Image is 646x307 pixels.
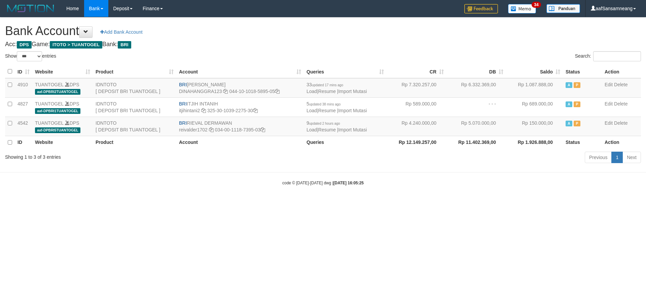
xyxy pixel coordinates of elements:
[611,152,623,163] a: 1
[17,41,32,49] span: DPS
[338,127,367,132] a: Import Mutasi
[387,65,446,78] th: CR: activate to sort column ascending
[614,82,627,87] a: Delete
[260,127,265,132] a: Copy 034001118739503 to clipboard
[32,97,93,117] td: DPS
[93,117,176,136] td: IDNTOTO [ DEPOSIT BRI TUANTOGEL ]
[253,108,258,113] a: Copy 325301039227530 to clipboard
[15,78,32,98] td: 4910
[318,127,336,132] a: Resume
[176,136,304,149] th: Account
[179,127,208,132] a: reivalder1702
[307,101,367,113] span: | |
[593,51,641,61] input: Search:
[506,97,563,117] td: Rp 689.000,00
[338,89,367,94] a: Import Mutasi
[5,24,641,38] h1: Bank Account
[575,51,641,61] label: Search:
[179,108,200,113] a: itjihintani2
[309,122,340,125] span: updated 2 hours ago
[446,136,506,149] th: Rp 11.402.369,00
[176,78,304,98] td: [PERSON_NAME] 044-10-1018-5895-05
[93,97,176,117] td: IDNTOTO [ DEPOSIT BRI TUANTOGEL ]
[387,78,446,98] td: Rp 7.320.257,00
[5,51,56,61] label: Show entries
[93,136,176,149] th: Product
[176,65,304,78] th: Account: activate to sort column ascending
[446,65,506,78] th: DB: activate to sort column ascending
[50,41,102,49] span: ITOTO > TUANTOGEL
[15,136,32,149] th: ID
[574,101,580,107] span: Paused
[307,108,317,113] a: Load
[318,108,336,113] a: Resume
[312,83,343,87] span: updated 17 mins ago
[118,41,131,49] span: BRI
[282,181,364,185] small: code © [DATE]-[DATE] dwg |
[275,89,280,94] a: Copy 044101018589505 to clipboard
[309,102,340,106] span: updated 38 mins ago
[506,78,563,98] td: Rp 1.087.888,00
[605,101,613,106] a: Edit
[506,65,563,78] th: Saldo: activate to sort column ascending
[209,127,214,132] a: Copy reivalder1702 to clipboard
[307,101,340,106] span: 5
[307,120,367,132] span: | |
[464,4,498,13] img: Feedback.jpg
[179,89,222,94] a: DINAHANGGRA123
[32,117,93,136] td: DPS
[35,82,64,87] a: TUANTOGEL
[605,82,613,87] a: Edit
[622,152,641,163] a: Next
[602,136,641,149] th: Action
[176,97,304,117] td: ITJIH INTANIH 325-30-1039-2275-30
[333,181,364,185] strong: [DATE] 16:05:25
[605,120,613,126] a: Edit
[179,82,187,87] span: BRI
[35,127,80,133] span: aaf-DPBRI5TUANTOGEL
[574,121,580,126] span: Paused
[176,117,304,136] td: RIEVAL DERMAWAN 034-00-1118-7395-03
[307,89,317,94] a: Load
[574,82,580,88] span: Paused
[318,89,336,94] a: Resume
[32,65,93,78] th: Website: activate to sort column ascending
[307,127,317,132] a: Load
[179,120,187,126] span: BRI
[387,136,446,149] th: Rp 12.149.257,00
[223,89,228,94] a: Copy DINAHANGGRA123 to clipboard
[201,108,206,113] a: Copy itjihintani2 to clipboard
[17,51,42,61] select: Showentries
[566,121,572,126] span: Active
[35,120,64,126] a: TUANTOGEL
[506,117,563,136] td: Rp 150.000,00
[446,78,506,98] td: Rp 6.332.369,00
[35,108,80,114] span: aaf-DPBRI1TUANTOGEL
[387,97,446,117] td: Rp 589.000,00
[387,117,446,136] td: Rp 4.240.000,00
[304,65,387,78] th: Queries: activate to sort column ascending
[93,65,176,78] th: Product: activate to sort column ascending
[506,136,563,149] th: Rp 1.926.888,00
[5,151,264,160] div: Showing 1 to 3 of 3 entries
[304,136,387,149] th: Queries
[96,26,147,38] a: Add Bank Account
[307,82,343,87] span: 33
[32,78,93,98] td: DPS
[446,117,506,136] td: Rp 5.070.000,00
[563,136,602,149] th: Status
[35,101,64,106] a: TUANTOGEL
[5,41,641,48] h4: Acc: Game: Bank:
[307,120,340,126] span: 9
[614,101,627,106] a: Delete
[93,78,176,98] td: IDNTOTO [ DEPOSIT BRI TUANTOGEL ]
[563,65,602,78] th: Status
[585,152,612,163] a: Previous
[15,97,32,117] td: 4827
[566,101,572,107] span: Active
[602,65,641,78] th: Action
[532,2,541,8] span: 34
[35,89,80,95] span: aaf-DPBRI2TUANTOGEL
[307,82,367,94] span: | |
[614,120,627,126] a: Delete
